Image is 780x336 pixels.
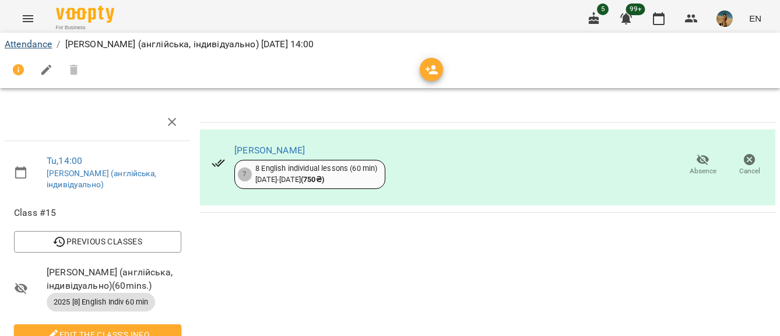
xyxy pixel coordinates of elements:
img: 60eca85a8c9650d2125a59cad4a94429.JPG [716,10,733,27]
a: [PERSON_NAME] (англійська, індивідуально) [47,169,156,190]
button: Absence [680,149,726,181]
span: [PERSON_NAME] (англійська, індивідуально) ( 60 mins. ) [47,265,181,293]
img: Voopty Logo [56,6,114,23]
nav: breadcrumb [5,37,775,51]
span: Cancel [739,166,760,176]
button: EN [744,8,766,29]
button: Menu [14,5,42,33]
span: Absence [690,166,716,176]
a: Tu , 14:00 [47,155,82,166]
span: 99+ [626,3,645,15]
a: Attendance [5,38,52,50]
b: ( 750 ₴ ) [301,175,324,184]
span: 2025 [8] English Indiv 60 min [47,297,155,307]
button: Cancel [726,149,773,181]
span: 5 [597,3,609,15]
span: Previous Classes [23,235,172,249]
span: For Business [56,24,114,32]
span: Class #15 [14,206,181,220]
div: 8 English individual lessons (60 min) [DATE] - [DATE] [255,163,377,185]
li: / [57,37,60,51]
div: 7 [238,167,252,181]
p: [PERSON_NAME] (англійська, індивідуально) [DATE] 14:00 [65,37,314,51]
a: [PERSON_NAME] [234,145,305,156]
button: Previous Classes [14,231,181,252]
span: EN [749,12,761,24]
